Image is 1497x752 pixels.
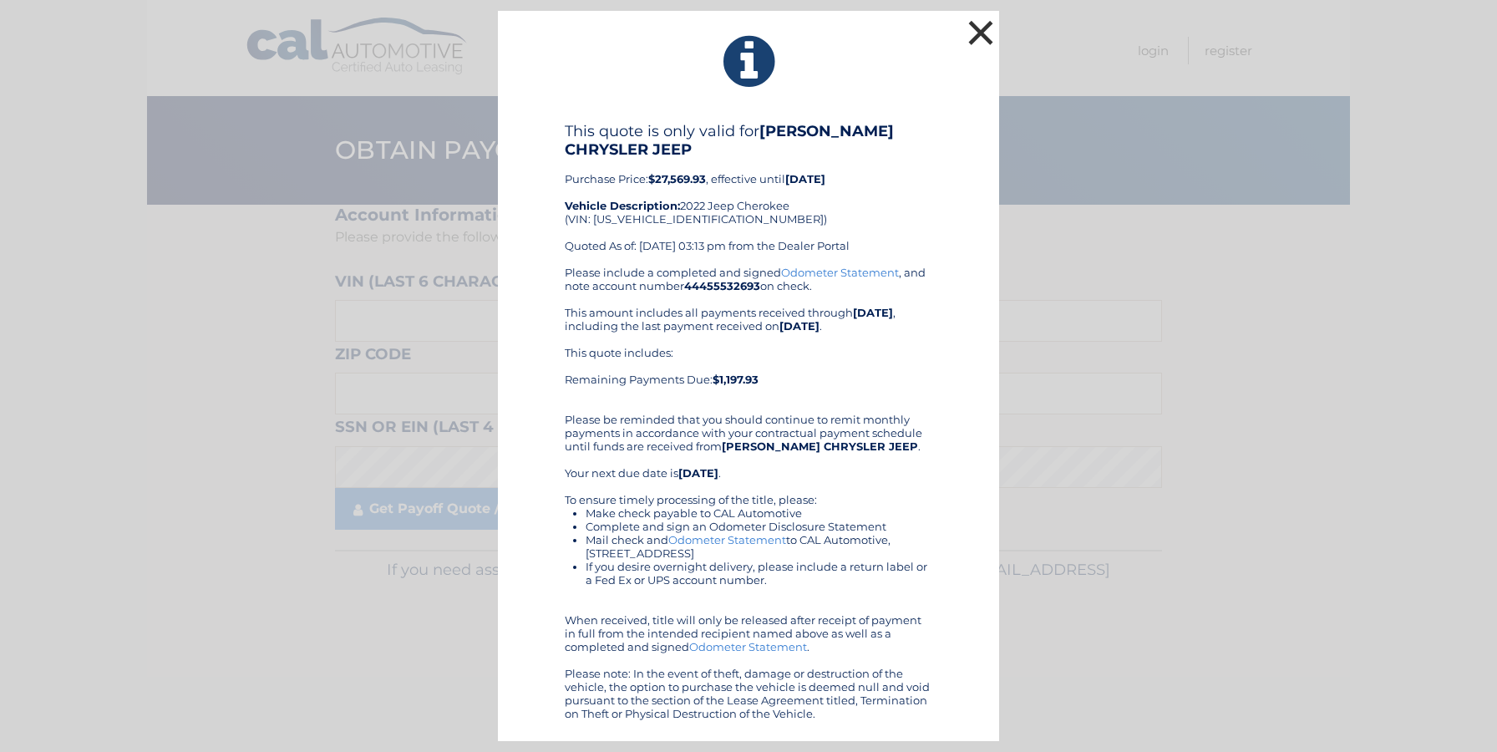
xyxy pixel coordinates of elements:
li: Complete and sign an Odometer Disclosure Statement [586,520,932,533]
b: $27,569.93 [648,172,706,185]
a: Odometer Statement [689,640,807,653]
b: [PERSON_NAME] CHRYSLER JEEP [722,440,918,453]
b: [DATE] [785,172,825,185]
div: This quote includes: Remaining Payments Due: [565,346,932,399]
strong: Vehicle Description: [565,199,680,212]
li: Make check payable to CAL Automotive [586,506,932,520]
li: If you desire overnight delivery, please include a return label or a Fed Ex or UPS account number. [586,560,932,587]
b: [PERSON_NAME] CHRYSLER JEEP [565,122,894,159]
h4: This quote is only valid for [565,122,932,159]
b: [DATE] [779,319,820,333]
a: Odometer Statement [781,266,899,279]
b: [DATE] [853,306,893,319]
li: Mail check and to CAL Automotive, [STREET_ADDRESS] [586,533,932,560]
b: 44455532693 [684,279,760,292]
div: Purchase Price: , effective until 2022 Jeep Cherokee (VIN: [US_VEHICLE_IDENTIFICATION_NUMBER]) Qu... [565,122,932,266]
div: Please include a completed and signed , and note account number on check. This amount includes al... [565,266,932,720]
b: $1,197.93 [713,373,759,386]
b: [DATE] [678,466,718,480]
a: Odometer Statement [668,533,786,546]
button: × [964,16,997,49]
